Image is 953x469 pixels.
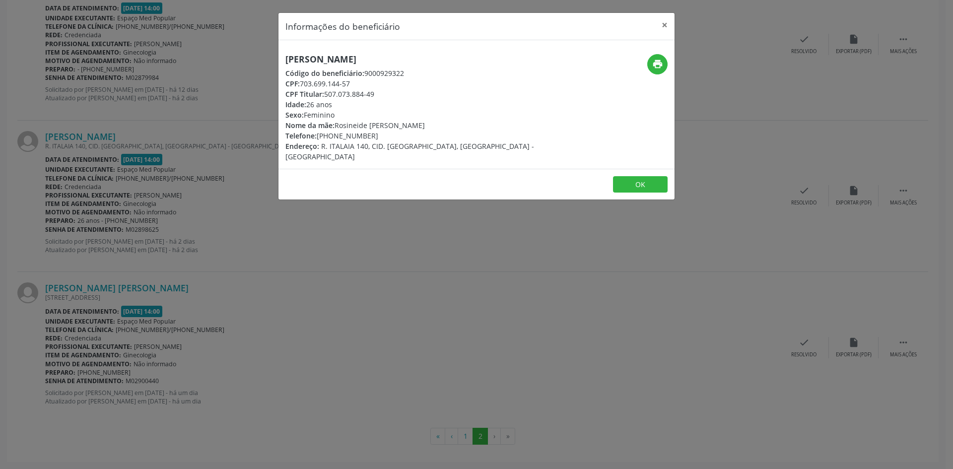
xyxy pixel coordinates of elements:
[285,89,324,99] span: CPF Titular:
[285,121,335,130] span: Nome da mãe:
[285,100,306,109] span: Idade:
[285,131,317,140] span: Telefone:
[285,110,304,120] span: Sexo:
[652,59,663,69] i: print
[285,89,536,99] div: 507.073.884-49
[285,99,536,110] div: 26 anos
[613,176,668,193] button: OK
[285,54,536,65] h5: [PERSON_NAME]
[285,79,300,88] span: CPF:
[285,78,536,89] div: 703.699.144-57
[285,141,534,161] span: R. ITALAIA 140, CID. [GEOGRAPHIC_DATA], [GEOGRAPHIC_DATA] - [GEOGRAPHIC_DATA]
[655,13,675,37] button: Close
[285,131,536,141] div: [PHONE_NUMBER]
[285,120,536,131] div: Rosineide [PERSON_NAME]
[647,54,668,74] button: print
[285,68,364,78] span: Código do beneficiário:
[285,141,319,151] span: Endereço:
[285,20,400,33] h5: Informações do beneficiário
[285,110,536,120] div: Feminino
[285,68,536,78] div: 9000929322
